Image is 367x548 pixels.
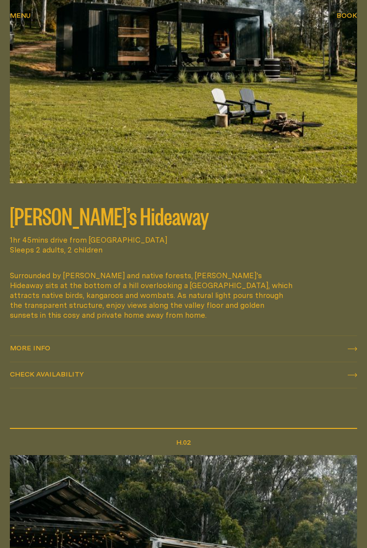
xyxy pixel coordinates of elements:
[10,270,294,320] div: Surrounded by [PERSON_NAME] and native forests, [PERSON_NAME]'s Hideaway sits at the bottom of a ...
[336,12,357,19] span: Book
[10,344,50,351] span: More info
[10,245,357,254] span: Sleeps 2 adults, 2 children
[10,336,357,362] a: More info
[336,11,357,21] button: show booking tray
[10,11,31,21] button: show menu
[10,371,84,378] span: Check availability
[10,12,31,19] span: Menu
[10,362,357,388] button: check availability
[10,235,357,245] span: 1hr 45mins drive from [GEOGRAPHIC_DATA]
[10,203,357,227] h2: [PERSON_NAME]’s Hideaway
